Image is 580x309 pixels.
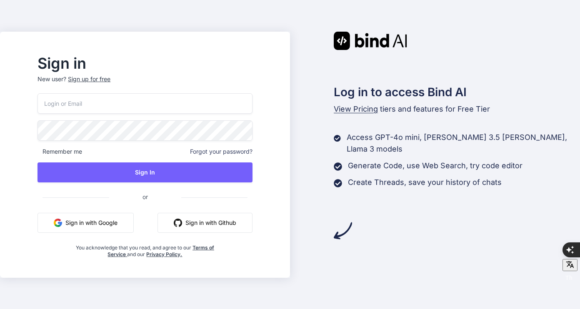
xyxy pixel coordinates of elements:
[190,147,252,156] span: Forgot your password?
[174,219,182,227] img: github
[37,162,252,182] button: Sign In
[37,57,252,70] h2: Sign in
[37,213,134,233] button: Sign in with Google
[37,75,252,93] p: New user?
[54,219,62,227] img: google
[37,93,252,114] input: Login or Email
[37,147,82,156] span: Remember me
[73,239,217,258] div: You acknowledge that you read, and agree to our and our
[157,213,252,233] button: Sign in with Github
[109,187,181,207] span: or
[334,105,378,113] span: View Pricing
[334,103,580,115] p: tiers and features for Free Tier
[347,132,580,155] p: Access GPT-4o mini, [PERSON_NAME] 3.5 [PERSON_NAME], Llama 3 models
[334,32,407,50] img: Bind AI logo
[146,251,182,257] a: Privacy Policy.
[334,222,352,240] img: arrow
[348,160,522,172] p: Generate Code, use Web Search, try code editor
[68,75,110,83] div: Sign up for free
[107,244,214,257] a: Terms of Service
[348,177,502,188] p: Create Threads, save your history of chats
[334,83,580,101] h2: Log in to access Bind AI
